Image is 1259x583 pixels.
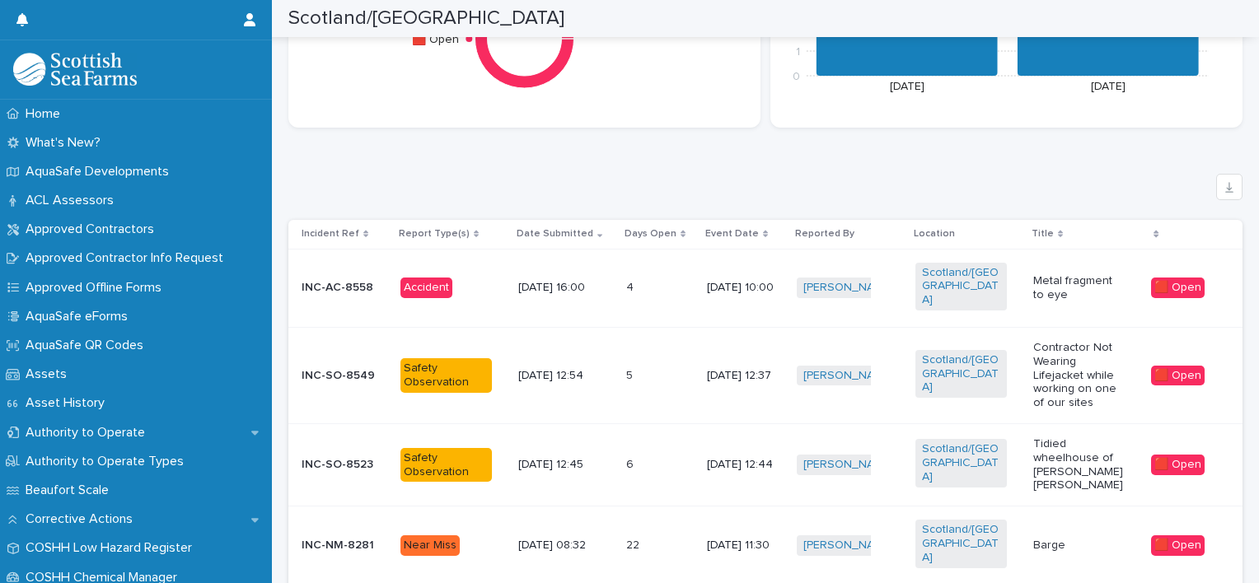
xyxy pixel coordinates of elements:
div: 🟥 Open [1151,366,1205,386]
p: [DATE] 12:54 [518,369,610,383]
a: [PERSON_NAME] [803,281,893,295]
p: [DATE] 11:30 [707,539,784,553]
p: Tidied wheelhouse of [PERSON_NAME] [PERSON_NAME] [1033,437,1125,492]
p: Asset History [19,395,118,411]
text: 🟥 Open [412,32,459,46]
p: [DATE] 08:32 [518,539,610,553]
text: [DATE] [890,81,924,92]
p: Title [1032,225,1054,243]
p: Event Date [705,225,759,243]
tr: INC-SO-8523Safety Observation[DATE] 12:4566 [DATE] 12:44[PERSON_NAME] Grounds Scotland/[GEOGRAPHI... [288,424,1243,506]
p: Report Type(s) [399,225,470,243]
p: AquaSafe QR Codes [19,338,157,353]
p: Contractor Not Wearing Lifejacket while working on one of our sites [1033,341,1125,410]
a: Scotland/[GEOGRAPHIC_DATA] [922,266,1000,307]
div: Accident [400,278,452,298]
p: [DATE] 12:37 [707,369,784,383]
div: Safety Observation [400,358,492,393]
p: Assets [19,366,80,382]
a: [PERSON_NAME] [803,369,893,383]
div: 🟥 Open [1151,455,1205,475]
a: Scotland/[GEOGRAPHIC_DATA] [922,442,1000,483]
p: 4 [626,278,637,295]
p: Approved Contractors [19,222,167,237]
p: Incident Ref [302,225,359,243]
p: Days Open [625,225,676,243]
p: AquaSafe eForms [19,309,141,324]
tr: INC-AC-8558Accident[DATE] 16:0044 [DATE] 10:00[PERSON_NAME] Scotland/[GEOGRAPHIC_DATA] Metal frag... [288,249,1243,327]
div: Near Miss [400,535,460,556]
p: INC-SO-8549 [302,369,387,383]
p: INC-SO-8523 [302,458,387,472]
div: 🟥 Open [1151,278,1205,298]
a: [PERSON_NAME] [803,539,893,553]
p: [DATE] 10:00 [707,281,784,295]
p: [DATE] 12:44 [707,458,784,472]
div: Safety Observation [400,448,492,483]
p: INC-AC-8558 [302,281,387,295]
img: bPIBxiqnSb2ggTQWdOVV [13,53,137,86]
p: Beaufort Scale [19,483,122,498]
p: Approved Offline Forms [19,280,175,296]
tspan: 1 [796,46,800,58]
p: What's New? [19,135,114,151]
p: AquaSafe Developments [19,164,182,180]
h2: Scotland/[GEOGRAPHIC_DATA] [288,7,564,30]
p: Approved Contractor Info Request [19,250,236,266]
text: [DATE] [1091,81,1126,92]
p: Date Submitted [517,225,593,243]
p: COSHH Low Hazard Register [19,540,205,556]
div: 🟥 Open [1151,535,1205,556]
tspan: 0 [793,71,800,82]
p: Authority to Operate [19,425,158,441]
p: 6 [626,455,637,472]
a: [PERSON_NAME] Grounds [803,458,942,472]
tr: INC-SO-8549Safety Observation[DATE] 12:5455 [DATE] 12:37[PERSON_NAME] Scotland/[GEOGRAPHIC_DATA] ... [288,328,1243,424]
p: ACL Assessors [19,193,127,208]
p: [DATE] 12:45 [518,458,610,472]
p: Metal fragment to eye [1033,274,1125,302]
a: Scotland/[GEOGRAPHIC_DATA] [922,523,1000,564]
p: Corrective Actions [19,511,146,527]
p: [DATE] 16:00 [518,281,610,295]
a: Scotland/[GEOGRAPHIC_DATA] [922,353,1000,394]
p: 22 [626,535,643,553]
p: Authority to Operate Types [19,454,197,469]
p: 5 [626,366,636,383]
p: Home [19,106,73,122]
p: INC-NM-8281 [302,539,387,553]
p: Reported By [795,225,854,243]
p: Location [914,225,955,243]
p: Barge [1033,539,1125,553]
